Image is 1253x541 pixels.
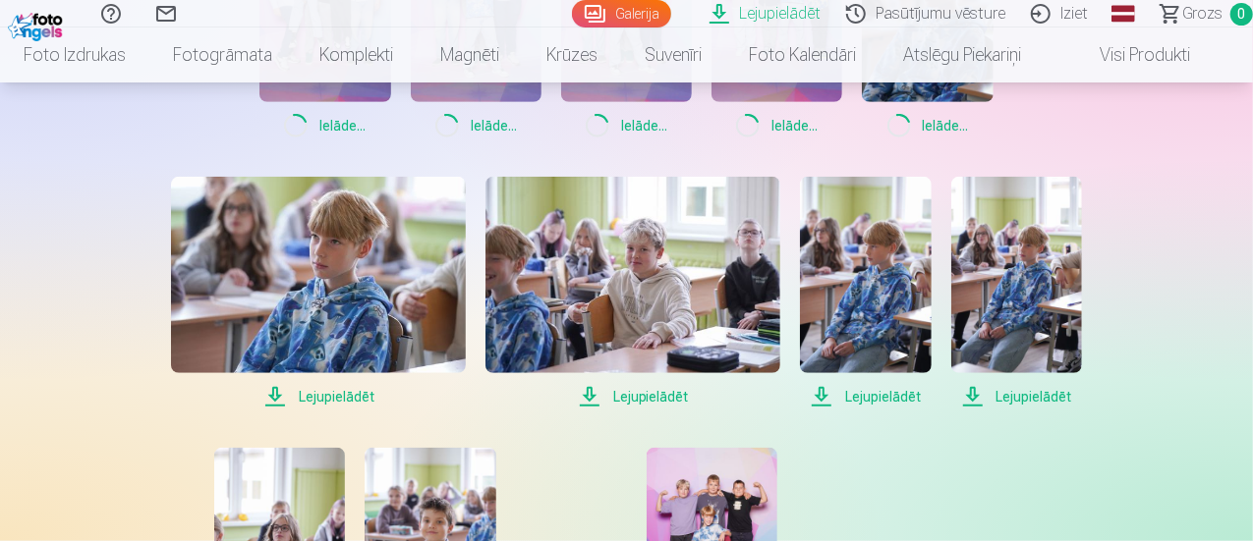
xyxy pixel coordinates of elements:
[800,385,931,408] span: Lejupielādēt
[712,114,842,137] span: Ielāde ...
[951,385,1082,408] span: Lejupielādēt
[880,27,1045,82] a: Atslēgu piekariņi
[523,27,621,82] a: Krūzes
[8,8,68,41] img: /fa1
[485,177,780,408] a: Lejupielādēt
[296,27,417,82] a: Komplekti
[725,27,880,82] a: Foto kalendāri
[417,27,523,82] a: Magnēti
[561,114,692,137] span: Ielāde ...
[171,385,466,408] span: Lejupielādēt
[171,177,466,408] a: Lejupielādēt
[951,177,1082,408] a: Lejupielādēt
[1045,27,1214,82] a: Visi produkti
[259,114,390,137] span: Ielāde ...
[485,385,780,408] span: Lejupielādēt
[800,177,931,408] a: Lejupielādēt
[149,27,296,82] a: Fotogrāmata
[1182,2,1223,26] span: Grozs
[621,27,725,82] a: Suvenīri
[862,114,993,137] span: Ielāde ...
[1230,3,1253,26] span: 0
[411,114,541,137] span: Ielāde ...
